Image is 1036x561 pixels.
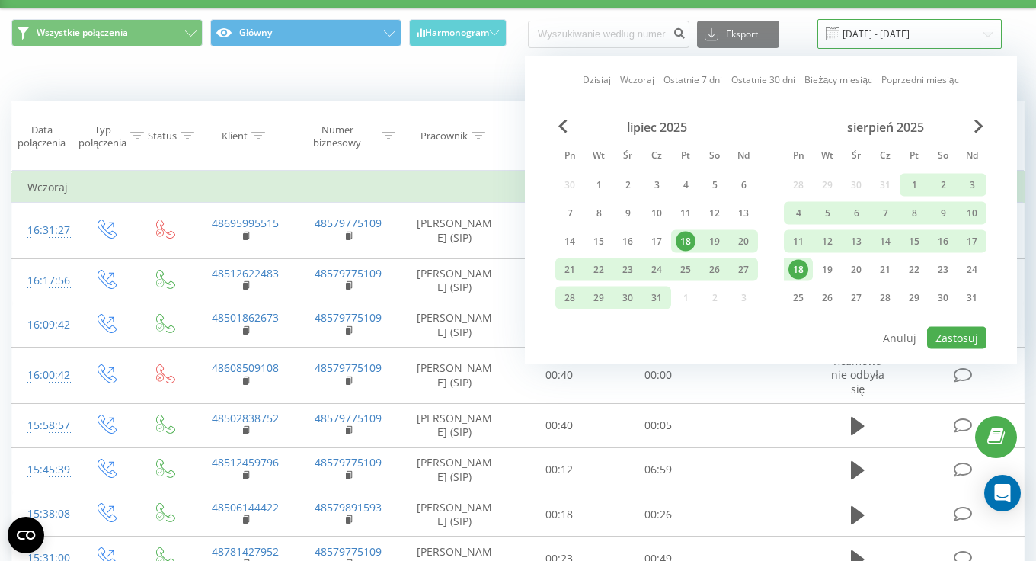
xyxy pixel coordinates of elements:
div: pon 18 sie 2025 [784,258,813,281]
div: 4 [676,175,695,195]
div: pt 29 sie 2025 [900,287,929,309]
div: sob 2 sie 2025 [929,174,958,197]
div: 7 [875,204,895,223]
div: 23 [618,260,638,280]
abbr: niedziela [961,146,983,168]
div: wt 19 sie 2025 [813,258,842,281]
abbr: wtorek [587,146,610,168]
div: 10 [962,204,982,223]
div: pt 8 sie 2025 [900,202,929,225]
div: 5 [705,175,724,195]
div: Pracownik [420,130,468,143]
td: 00:53 [510,203,609,259]
div: 27 [846,288,866,308]
div: czw 3 lip 2025 [642,174,671,197]
div: ndz 13 lip 2025 [729,202,758,225]
div: 21 [560,260,580,280]
div: pon 7 lip 2025 [555,202,584,225]
div: 14 [560,232,580,252]
div: wt 26 sie 2025 [813,287,842,309]
div: śr 2 lip 2025 [613,174,642,197]
div: pon 11 sie 2025 [784,230,813,253]
a: Wczoraj [620,72,654,87]
a: 48579775109 [315,216,382,230]
a: Poprzedni miesiąc [881,72,959,87]
div: 11 [676,204,695,223]
button: Harmonogram [409,19,507,46]
a: 48579775109 [315,266,382,280]
td: Wczoraj [12,172,1025,203]
span: Rozmowa nie odbyła się [831,354,884,396]
div: ndz 17 sie 2025 [958,230,986,253]
div: 25 [676,260,695,280]
div: 15:45:39 [27,455,60,485]
div: 16:31:27 [27,216,60,245]
div: pt 11 lip 2025 [671,202,700,225]
div: czw 24 lip 2025 [642,258,671,281]
div: śr 6 sie 2025 [842,202,871,225]
div: ndz 24 sie 2025 [958,258,986,281]
td: 06:59 [609,447,708,492]
div: pt 1 sie 2025 [900,174,929,197]
div: 4 [788,204,808,223]
a: 48695995515 [212,216,279,230]
div: czw 10 lip 2025 [642,202,671,225]
a: 48608509108 [212,361,279,375]
div: 8 [589,204,609,223]
div: 16:09:42 [27,310,60,340]
input: Wyszukiwanie według numeru [528,21,689,48]
a: 48502838752 [212,411,279,425]
td: 00:26 [609,492,708,537]
a: 48501862673 [212,310,279,325]
div: pon 28 lip 2025 [555,287,584,309]
td: [PERSON_NAME] (SIP) [399,492,510,537]
span: Harmonogram [425,27,489,38]
div: 18 [676,232,695,252]
a: 48579775109 [315,361,382,375]
a: 48579775109 [315,310,382,325]
span: Next Month [974,120,983,133]
div: lipiec 2025 [555,120,758,135]
div: sob 30 sie 2025 [929,287,958,309]
a: 48579775109 [315,411,382,425]
div: pon 14 lip 2025 [555,230,584,253]
div: sob 16 sie 2025 [929,230,958,253]
div: wt 5 sie 2025 [813,202,842,225]
div: pt 18 lip 2025 [671,230,700,253]
td: 00:40 [510,403,609,447]
td: [PERSON_NAME] (SIP) [399,403,510,447]
div: wt 29 lip 2025 [584,287,613,309]
div: 2 [618,175,638,195]
div: 28 [875,288,895,308]
div: 9 [933,204,953,223]
abbr: czwartek [645,146,668,168]
div: 8 [904,204,924,223]
div: czw 14 sie 2025 [871,230,900,253]
abbr: wtorek [816,146,839,168]
div: 23 [933,260,953,280]
a: 48512622483 [212,266,279,280]
div: śr 16 lip 2025 [613,230,642,253]
div: 20 [734,232,753,252]
div: wt 12 sie 2025 [813,230,842,253]
div: pon 4 sie 2025 [784,202,813,225]
div: 6 [846,204,866,223]
div: 10 [647,204,667,223]
div: pt 4 lip 2025 [671,174,700,197]
div: 30 [618,288,638,308]
span: Previous Month [558,120,568,133]
div: 28 [560,288,580,308]
abbr: sobota [932,146,954,168]
div: wt 22 lip 2025 [584,258,613,281]
div: 15 [589,232,609,252]
div: 17 [647,232,667,252]
div: czw 7 sie 2025 [871,202,900,225]
a: Bieżący miesiąc [804,72,871,87]
div: ndz 6 lip 2025 [729,174,758,197]
div: 18 [788,260,808,280]
div: ndz 20 lip 2025 [729,230,758,253]
abbr: piątek [903,146,926,168]
div: 31 [647,288,667,308]
td: [PERSON_NAME] (SIP) [399,258,510,303]
div: 6 [734,175,753,195]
